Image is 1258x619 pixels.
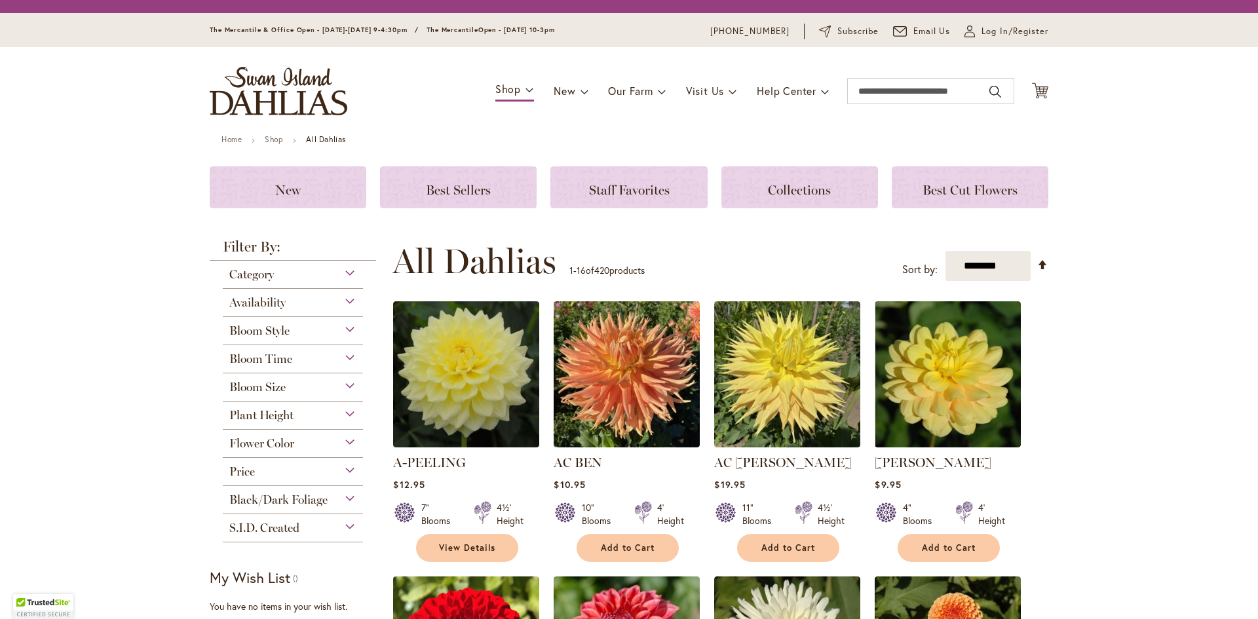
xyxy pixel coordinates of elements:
[913,25,951,38] span: Email Us
[393,301,539,447] img: A-Peeling
[554,438,700,450] a: AC BEN
[229,295,286,310] span: Availability
[306,134,346,144] strong: All Dahlias
[923,182,1018,198] span: Best Cut Flowers
[761,542,815,553] span: Add to Cart
[265,134,283,144] a: Shop
[229,521,299,535] span: S.I.D. Created
[714,455,852,470] a: AC [PERSON_NAME]
[837,25,879,38] span: Subscribe
[210,26,478,34] span: The Mercantile & Office Open - [DATE]-[DATE] 9-4:30pm / The Mercantile
[714,438,860,450] a: AC Jeri
[893,25,951,38] a: Email Us
[892,166,1048,208] a: Best Cut Flowers
[439,542,495,553] span: View Details
[426,182,491,198] span: Best Sellers
[686,84,724,98] span: Visit Us
[898,534,1000,562] button: Add to Cart
[210,568,290,587] strong: My Wish List
[229,408,294,422] span: Plant Height
[421,501,458,527] div: 7" Blooms
[392,242,556,281] span: All Dahlias
[554,478,585,491] span: $10.95
[569,264,573,276] span: 1
[13,594,73,619] div: TrustedSite Certified
[978,501,1005,527] div: 4' Height
[714,301,860,447] img: AC Jeri
[601,542,655,553] span: Add to Cart
[742,501,779,527] div: 11" Blooms
[380,166,537,208] a: Best Sellers
[589,182,670,198] span: Staff Favorites
[210,600,385,613] div: You have no items in your wish list.
[608,84,653,98] span: Our Farm
[569,260,645,281] p: - of products
[721,166,878,208] a: Collections
[875,438,1021,450] a: AHOY MATEY
[554,84,575,98] span: New
[577,534,679,562] button: Add to Cart
[875,478,901,491] span: $9.95
[495,82,521,96] span: Shop
[497,501,524,527] div: 4½' Height
[903,501,940,527] div: 4" Blooms
[478,26,555,34] span: Open - [DATE] 10-3pm
[550,166,707,208] a: Staff Favorites
[989,81,1001,102] button: Search
[416,534,518,562] a: View Details
[657,501,684,527] div: 4' Height
[221,134,242,144] a: Home
[714,478,745,491] span: $19.95
[964,25,1048,38] a: Log In/Register
[554,301,700,447] img: AC BEN
[229,380,286,394] span: Bloom Size
[229,464,255,479] span: Price
[982,25,1048,38] span: Log In/Register
[582,501,619,527] div: 10" Blooms
[710,25,790,38] a: [PHONE_NUMBER]
[275,182,301,198] span: New
[902,257,938,282] label: Sort by:
[875,455,991,470] a: [PERSON_NAME]
[229,436,294,451] span: Flower Color
[757,84,816,98] span: Help Center
[768,182,831,198] span: Collections
[229,352,292,366] span: Bloom Time
[819,25,879,38] a: Subscribe
[229,493,328,507] span: Black/Dark Foliage
[229,324,290,338] span: Bloom Style
[393,455,466,470] a: A-PEELING
[594,264,609,276] span: 420
[554,455,602,470] a: AC BEN
[875,301,1021,447] img: AHOY MATEY
[393,438,539,450] a: A-Peeling
[210,166,366,208] a: New
[210,67,347,115] a: store logo
[393,478,425,491] span: $12.95
[737,534,839,562] button: Add to Cart
[922,542,976,553] span: Add to Cart
[210,240,376,261] strong: Filter By:
[818,501,845,527] div: 4½' Height
[577,264,586,276] span: 16
[229,267,274,282] span: Category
